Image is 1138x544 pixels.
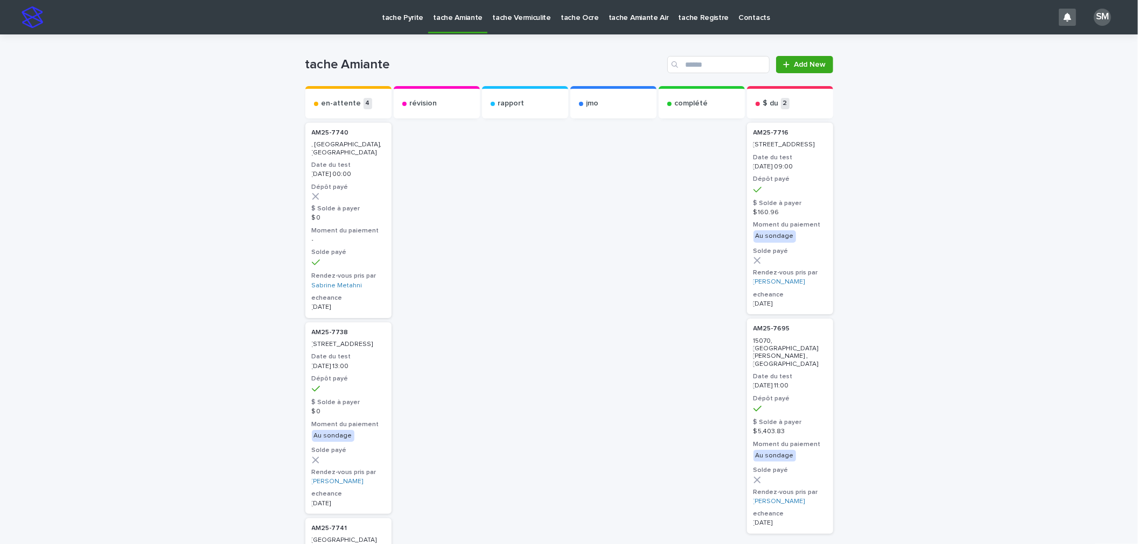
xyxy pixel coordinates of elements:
a: [PERSON_NAME] [753,278,805,286]
p: [STREET_ADDRESS] [312,341,385,348]
input: Search [667,56,770,73]
p: complété [675,99,708,108]
p: en-attente [322,99,361,108]
p: AM25-7716 [753,129,827,137]
img: stacker-logo-s-only.png [22,6,43,28]
p: [DATE] [312,500,385,507]
p: AM25-7740 [312,129,385,137]
h3: Moment du paiement [312,420,385,429]
h3: Dépôt payé [753,394,827,403]
a: AM25-7740 , [GEOGRAPHIC_DATA], [GEOGRAPHIC_DATA]Date du test[DATE] 00:00Dépôt payé$ Solde à payer... [305,123,392,318]
a: Add New [776,56,833,73]
h3: Solde payé [312,248,385,257]
h3: Moment du paiement [753,440,827,449]
a: AM25-7738 [STREET_ADDRESS]Date du test[DATE] 13:00Dépôt payé$ Solde à payer$ 0Moment du paiementA... [305,322,392,514]
h3: echeance [753,291,827,299]
h3: Date du test [312,352,385,361]
p: [DATE] [753,519,827,527]
p: [DATE] 00:00 [312,171,385,178]
p: [DATE] 09:00 [753,163,827,171]
div: Au sondage [753,230,796,242]
h3: Dépôt payé [312,375,385,383]
p: révision [410,99,437,108]
h3: Solde payé [753,247,827,256]
p: AM25-7741 [312,525,385,532]
h3: echeance [312,490,385,498]
p: AM25-7738 [312,329,385,336]
div: SM [1094,9,1111,26]
div: Au sondage [312,430,354,442]
h3: Rendez-vous pris par [753,269,827,277]
h3: $ Solde à payer [312,204,385,213]
h3: Date du test [753,153,827,162]
h3: $ Solde à payer [753,418,827,427]
h3: Moment du paiement [312,227,385,235]
h1: tache Amiante [305,57,664,73]
h3: Date du test [753,372,827,381]
h3: Rendez-vous pris par [312,468,385,477]
p: $ 5,403.83 [753,428,827,435]
p: [DATE] [312,303,385,311]
p: [DATE] [753,300,827,308]
h3: Solde payé [312,446,385,455]
h3: Dépôt payé [753,175,827,183]
h3: Rendez-vous pris par [312,272,385,280]
h3: Date du test [312,161,385,169]
p: jmo [587,99,599,108]
p: 2 [781,98,790,109]
a: [PERSON_NAME] [312,478,364,485]
p: , [GEOGRAPHIC_DATA], [GEOGRAPHIC_DATA] [312,141,385,157]
p: [STREET_ADDRESS] [753,141,827,149]
p: 15070, [GEOGRAPHIC_DATA][PERSON_NAME] , [GEOGRAPHIC_DATA] [753,337,827,369]
h3: Moment du paiement [753,221,827,229]
h3: echeance [753,510,827,518]
a: AM25-7695 15070, [GEOGRAPHIC_DATA][PERSON_NAME] , [GEOGRAPHIC_DATA]Date du test[DATE] 11:00Dépôt ... [747,319,833,533]
p: $ 160.96 [753,209,827,216]
h3: $ Solde à payer [312,398,385,407]
h3: Solde payé [753,466,827,475]
div: Au sondage [753,450,796,462]
p: AM25-7695 [753,325,827,333]
span: Add New [794,61,826,68]
p: [DATE] 13:00 [312,363,385,370]
p: $ du [763,99,779,108]
p: rapport [498,99,525,108]
h3: echeance [312,294,385,302]
p: - [312,236,385,244]
a: [PERSON_NAME] [753,498,805,505]
p: [DATE] 11:00 [753,382,827,390]
h3: Dépôt payé [312,183,385,192]
p: $ 0 [312,214,385,222]
a: Sabrine Metahni [312,282,362,289]
p: $ 0 [312,408,385,415]
p: 4 [364,98,372,109]
h3: Rendez-vous pris par [753,488,827,497]
a: AM25-7716 [STREET_ADDRESS]Date du test[DATE] 09:00Dépôt payé$ Solde à payer$ 160.96Moment du paie... [747,123,833,314]
h3: $ Solde à payer [753,199,827,208]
